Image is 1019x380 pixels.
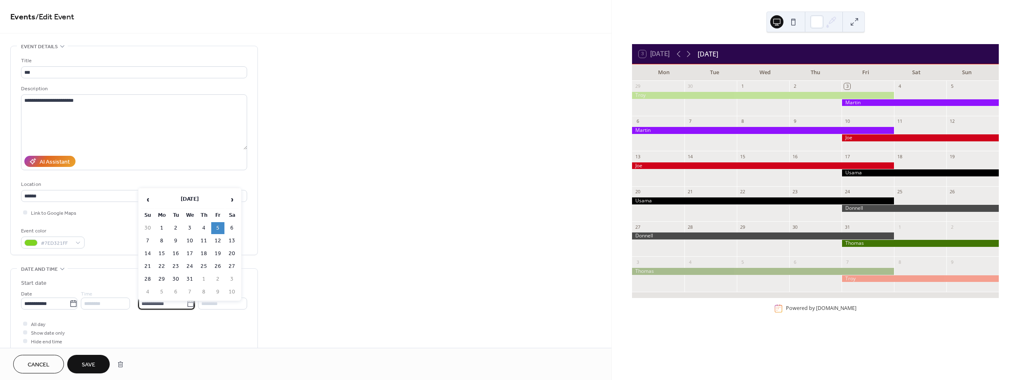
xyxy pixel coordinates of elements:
[155,248,168,260] td: 15
[141,248,154,260] td: 14
[687,259,693,265] div: 4
[739,189,745,195] div: 22
[896,118,903,124] div: 11
[842,205,999,212] div: Donnell
[197,286,210,298] td: 8
[844,118,850,124] div: 10
[183,235,196,247] td: 10
[211,209,224,221] th: Fr
[844,189,850,195] div: 24
[896,153,903,160] div: 18
[842,99,999,106] div: Martin
[896,259,903,265] div: 8
[687,189,693,195] div: 21
[197,260,210,272] td: 25
[28,361,50,369] span: Cancel
[183,286,196,298] td: 7
[632,197,894,204] div: Usama
[81,290,92,298] span: Time
[183,222,196,234] td: 3
[635,259,641,265] div: 3
[632,268,894,275] div: Thomas
[169,222,182,234] td: 2
[786,305,856,312] div: Powered by
[687,153,693,160] div: 14
[225,286,238,298] td: 10
[844,153,850,160] div: 17
[169,286,182,298] td: 6
[141,222,154,234] td: 30
[739,259,745,265] div: 5
[632,127,894,134] div: Martin
[141,209,154,221] th: Su
[635,189,641,195] div: 20
[687,83,693,89] div: 30
[949,259,955,265] div: 9
[632,232,894,239] div: Donnell
[197,235,210,247] td: 11
[31,329,65,338] span: Show date only
[225,235,238,247] td: 13
[40,158,70,167] div: AI Assistant
[169,273,182,285] td: 30
[183,260,196,272] td: 24
[792,259,798,265] div: 6
[740,64,790,81] div: Wed
[739,153,745,160] div: 15
[155,286,168,298] td: 5
[739,83,745,89] div: 1
[816,305,856,312] a: [DOMAIN_NAME]
[21,290,32,298] span: Date
[842,169,999,176] div: Usama
[225,209,238,221] th: Sa
[183,248,196,260] td: 17
[31,338,62,346] span: Hide end time
[698,49,718,59] div: [DATE]
[155,191,224,209] th: [DATE]
[21,84,245,93] div: Description
[211,273,224,285] td: 2
[739,224,745,230] div: 29
[211,260,224,272] td: 26
[896,224,903,230] div: 1
[844,259,850,265] div: 7
[225,248,238,260] td: 20
[211,235,224,247] td: 12
[635,153,641,160] div: 13
[169,235,182,247] td: 9
[949,153,955,160] div: 19
[13,355,64,373] button: Cancel
[689,64,739,81] div: Tue
[183,273,196,285] td: 31
[635,83,641,89] div: 29
[632,162,894,169] div: Joe
[841,64,891,81] div: Fri
[169,260,182,272] td: 23
[155,222,168,234] td: 1
[225,260,238,272] td: 27
[226,191,238,208] span: ›
[31,209,76,218] span: Link to Google Maps
[790,64,840,81] div: Thu
[942,64,992,81] div: Sun
[792,153,798,160] div: 16
[949,224,955,230] div: 2
[155,209,168,221] th: Mo
[21,265,58,274] span: Date and time
[792,224,798,230] div: 30
[842,275,999,282] div: Troy
[632,92,894,99] div: Troy
[155,260,168,272] td: 22
[155,235,168,247] td: 8
[225,273,238,285] td: 3
[141,273,154,285] td: 28
[635,118,641,124] div: 6
[169,248,182,260] td: 16
[792,189,798,195] div: 23
[41,239,71,248] span: #7ED321FF
[35,9,74,25] span: / Edit Event
[141,260,154,272] td: 21
[211,286,224,298] td: 9
[896,83,903,89] div: 4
